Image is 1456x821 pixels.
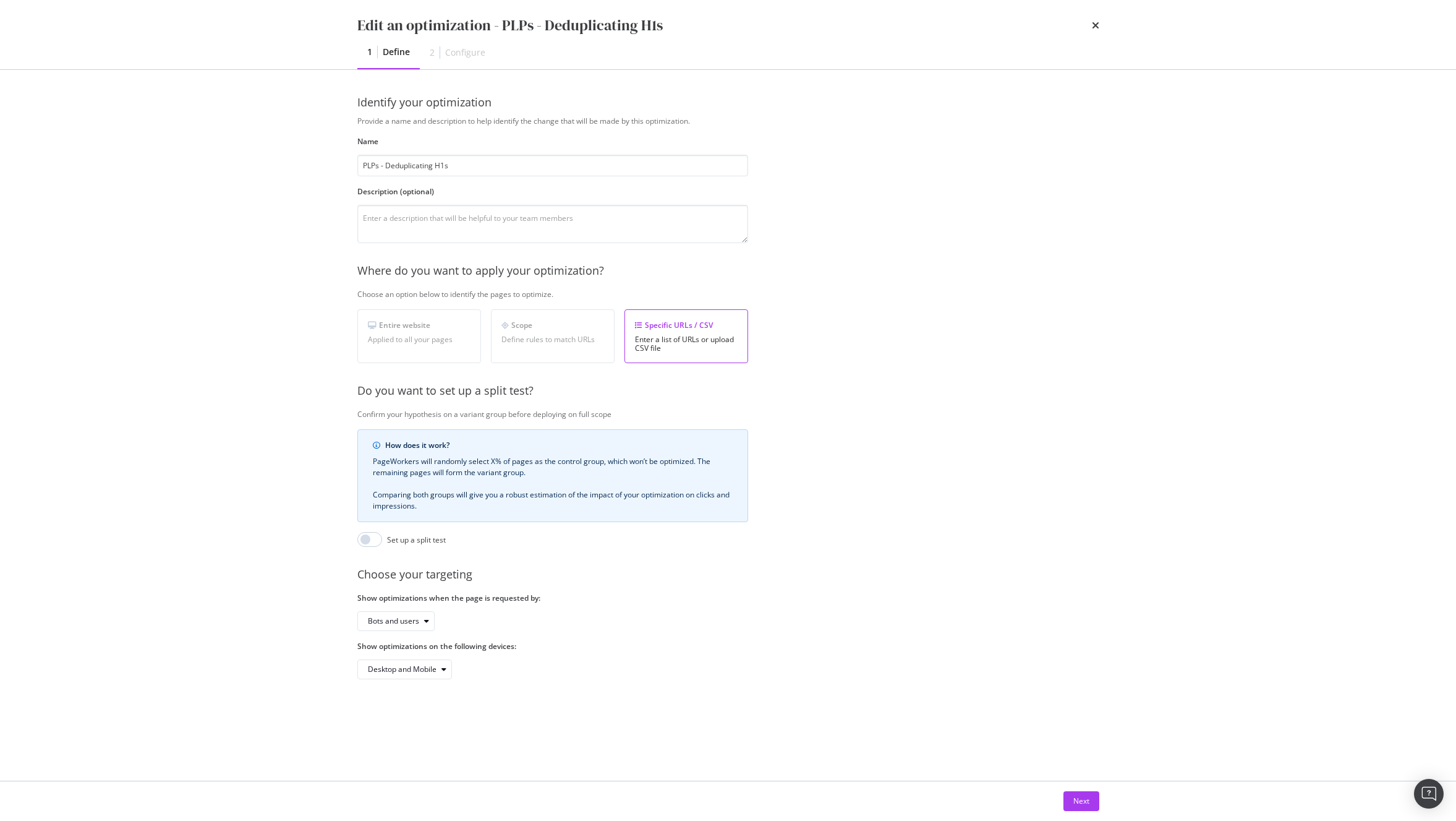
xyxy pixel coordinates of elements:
[430,46,435,59] div: 2
[373,456,733,512] div: PageWorkers will randomly select X% of pages as the control group, which won’t be optimized. The ...
[357,383,1160,399] div: Do you want to set up a split test?
[357,641,748,651] label: Show optimizations on the following devices:
[357,409,1160,419] div: Confirm your hypothesis on a variant group before deploying on full scope
[635,335,738,353] div: Enter a list of URLs or upload CSV file
[357,155,748,176] input: Enter an optimization name to easily find it back
[357,611,435,631] button: Bots and users
[357,263,1160,279] div: Where do you want to apply your optimization?
[1414,779,1444,809] div: Open Intercom Messenger
[1063,791,1099,811] button: Next
[387,535,446,545] div: Set up a split test
[501,320,604,330] div: Scope
[1073,796,1089,806] div: Next
[357,593,748,603] label: Show optimizations when the page is requested by:
[368,320,470,330] div: Entire website
[368,617,419,625] div: Bots and users
[1092,15,1099,36] div: times
[445,46,485,59] div: Configure
[635,320,738,330] div: Specific URLs / CSV
[357,95,1099,111] div: Identify your optimization
[357,289,1160,299] div: Choose an option below to identify the pages to optimize.
[383,46,410,58] div: Define
[357,660,452,679] button: Desktop and Mobile
[385,440,733,451] div: How does it work?
[501,335,604,344] div: Define rules to match URLs
[357,567,1160,583] div: Choose your targeting
[368,666,436,673] div: Desktop and Mobile
[357,136,748,147] label: Name
[357,15,663,36] div: Edit an optimization - PLPs - Deduplicating H1s
[367,46,372,58] div: 1
[357,186,748,197] label: Description (optional)
[368,335,470,344] div: Applied to all your pages
[357,116,1160,126] div: Provide a name and description to help identify the change that will be made by this optimization.
[357,429,748,522] div: info banner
